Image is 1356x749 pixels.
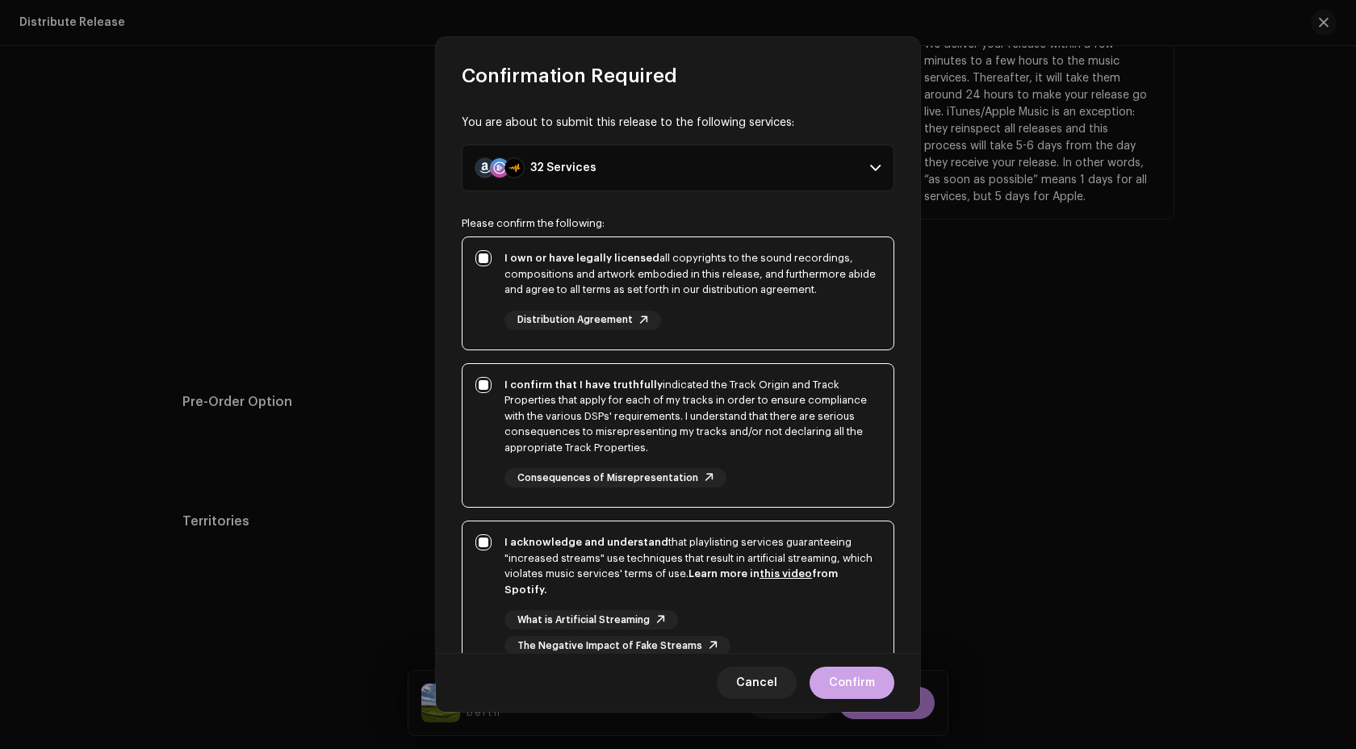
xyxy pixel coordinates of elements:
span: Cancel [736,667,777,699]
span: The Negative Impact of Fake Streams [517,641,702,651]
span: Consequences of Misrepresentation [517,473,698,483]
p-togglebutton: I own or have legally licensedall copyrights to the sound recordings, compositions and artwork em... [462,236,894,350]
button: Confirm [810,667,894,699]
strong: I own or have legally licensed [504,253,659,263]
span: Confirm [829,667,875,699]
span: What is Artificial Streaming [517,615,650,626]
strong: I confirm that I have truthfully [504,379,663,390]
span: Distribution Agreement [517,315,633,325]
strong: I acknowledge and understand [504,537,668,547]
p-togglebutton: I acknowledge and understandthat playlisting services guaranteeing "increased streams" use techni... [462,521,894,676]
p-togglebutton: I confirm that I have truthfullyindicated the Track Origin and Track Properties that apply for ea... [462,363,894,508]
strong: Learn more in from Spotify. [504,568,838,595]
div: indicated the Track Origin and Track Properties that apply for each of my tracks in order to ensu... [504,377,881,456]
button: Cancel [717,667,797,699]
div: all copyrights to the sound recordings, compositions and artwork embodied in this release, and fu... [504,250,881,298]
p-accordion-header: 32 Services [462,144,894,191]
span: Confirmation Required [462,63,677,89]
div: Please confirm the following: [462,217,894,230]
div: 32 Services [530,161,596,174]
div: that playlisting services guaranteeing "increased streams" use techniques that result in artifici... [504,534,881,597]
div: You are about to submit this release to the following services: [462,115,894,132]
a: this video [760,568,812,579]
